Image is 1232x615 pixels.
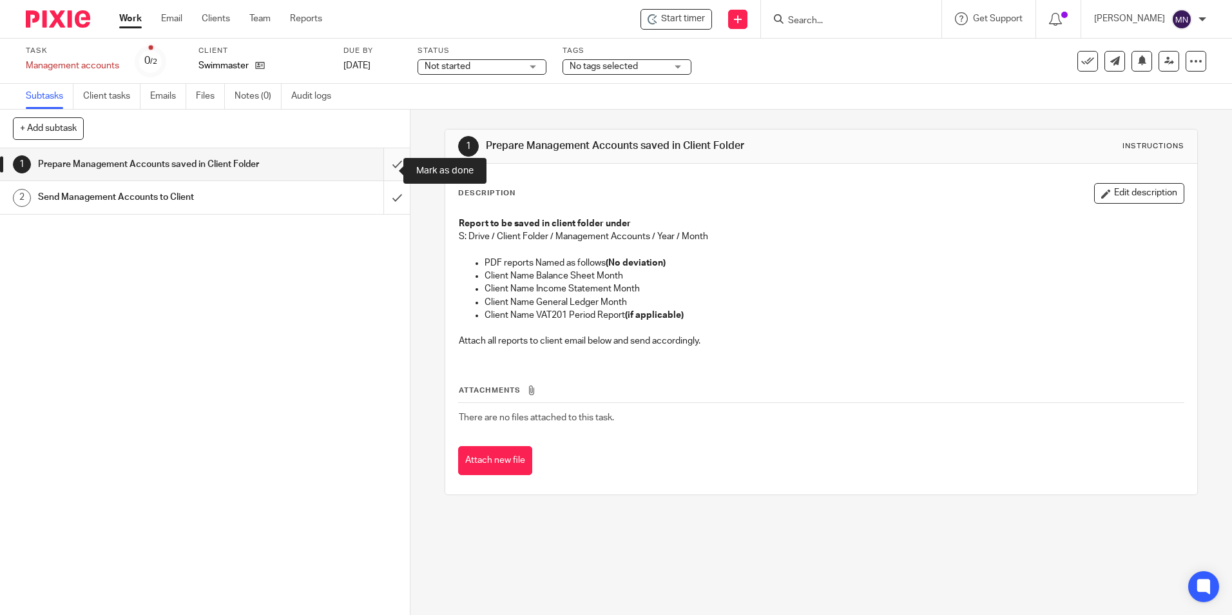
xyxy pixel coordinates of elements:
p: Client Name Balance Sheet Month [485,269,1183,282]
div: 2 [13,189,31,207]
a: Emails [150,84,186,109]
a: Files [196,84,225,109]
a: Team [249,12,271,25]
strong: (if applicable) [625,311,684,320]
h1: Send Management Accounts to Client [38,188,260,207]
a: Email [161,12,182,25]
a: Notes (0) [235,84,282,109]
strong: (No deviation) [606,259,666,268]
div: Swimmaster - Management accounts [640,9,712,30]
a: Audit logs [291,84,341,109]
span: Get Support [973,14,1023,23]
button: Attach new file [458,446,532,475]
p: PDF reports Named as follows [485,257,1183,269]
a: Client tasks [83,84,140,109]
p: Swimmaster [198,59,249,72]
p: [PERSON_NAME] [1094,12,1165,25]
span: Attachments [459,387,521,394]
label: Status [418,46,546,56]
div: 1 [13,155,31,173]
p: Attach all reports to client email below and send accordingly. [459,335,1183,347]
img: Pixie [26,10,90,28]
p: S: Drive / Client Folder / Management Accounts / Year / Month [459,230,1183,243]
label: Task [26,46,119,56]
div: Instructions [1122,141,1184,151]
div: 0 [144,54,157,68]
div: 1 [458,136,479,157]
a: Reports [290,12,322,25]
input: Search [787,15,903,27]
img: svg%3E [1171,9,1192,30]
a: Work [119,12,142,25]
span: There are no files attached to this task. [459,413,614,422]
p: Description [458,188,515,199]
span: No tags selected [570,62,638,71]
label: Tags [563,46,691,56]
label: Due by [343,46,401,56]
label: Client [198,46,327,56]
h1: Prepare Management Accounts saved in Client Folder [38,155,260,174]
small: /2 [150,58,157,65]
p: Client Name Income Statement Month [485,282,1183,295]
span: Not started [425,62,470,71]
p: Client Name VAT201 Period Report [485,309,1183,322]
span: [DATE] [343,61,371,70]
div: Management accounts [26,59,119,72]
button: Edit description [1094,183,1184,204]
span: Start timer [661,12,705,26]
h1: Prepare Management Accounts saved in Client Folder [486,139,849,153]
a: Subtasks [26,84,73,109]
p: Client Name General Ledger Month [485,296,1183,309]
a: Clients [202,12,230,25]
button: + Add subtask [13,117,84,139]
strong: Report to be saved in client folder under [459,219,631,228]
